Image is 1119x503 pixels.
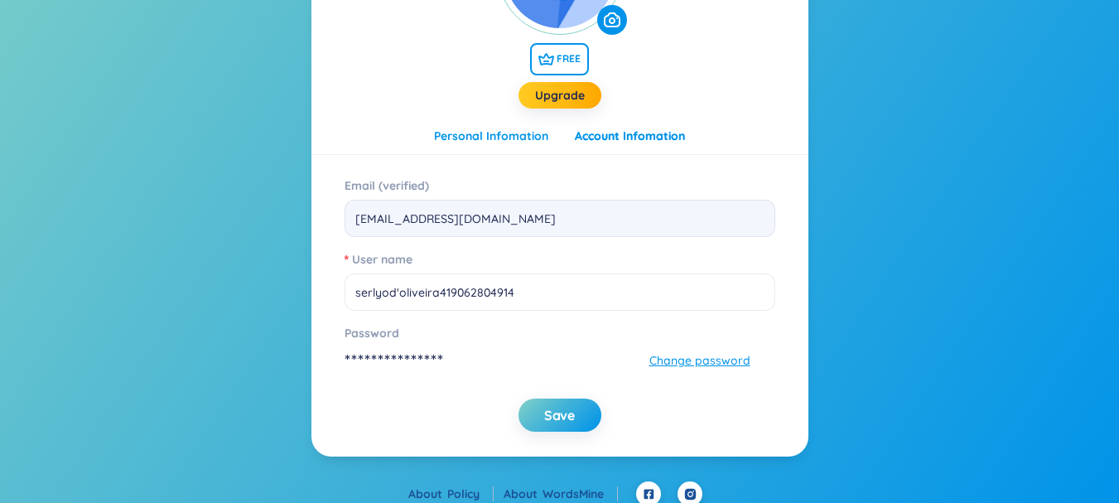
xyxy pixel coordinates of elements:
[649,351,750,370] span: Change password
[345,172,437,199] label: Email (verified)
[575,127,685,145] div: Account Infomation
[434,127,548,145] div: Personal Infomation
[544,406,575,424] span: Save
[535,86,585,104] a: Upgrade
[447,486,494,501] a: Policy
[345,273,775,311] input: User name
[530,43,589,75] span: FREE
[504,485,618,503] div: About
[345,320,408,346] label: Password
[345,246,421,273] label: User name
[519,399,601,432] button: Save
[543,486,618,501] a: WordsMine
[408,485,494,503] div: About
[519,82,601,109] button: Upgrade
[345,200,775,237] input: Enter email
